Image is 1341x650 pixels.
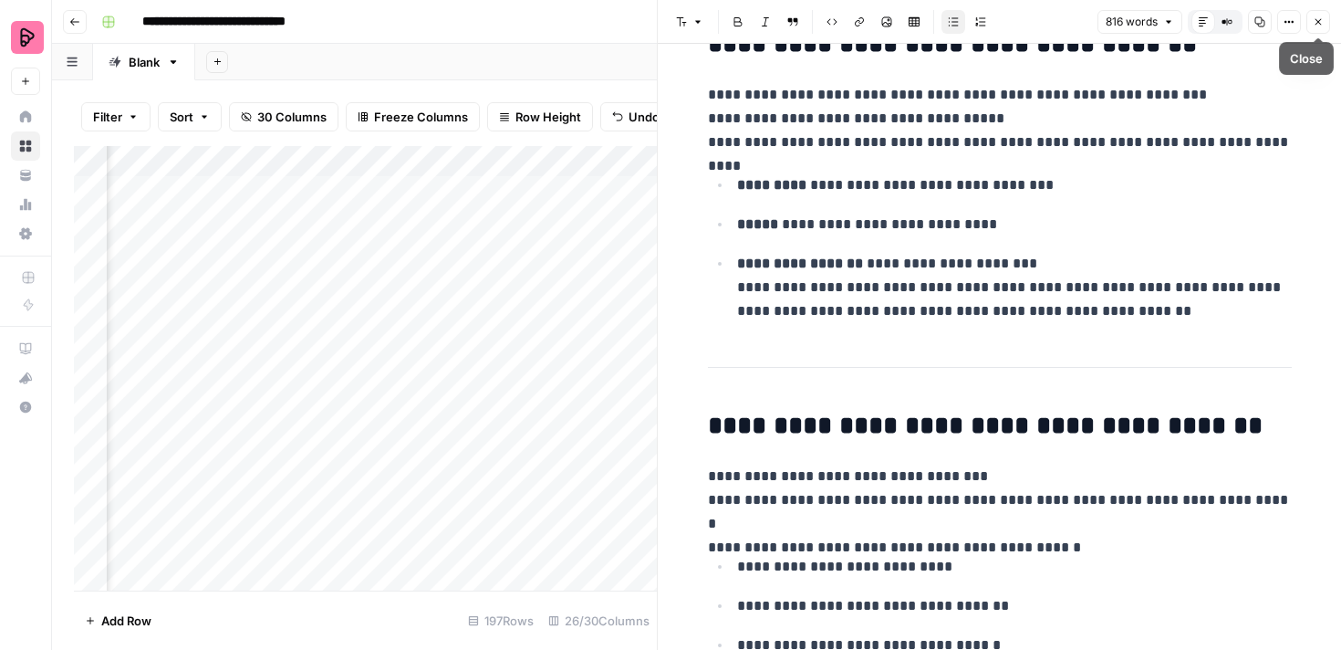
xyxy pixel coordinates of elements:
span: Filter [93,108,122,126]
button: Workspace: Preply [11,15,40,60]
button: 30 Columns [229,102,338,131]
span: Freeze Columns [374,108,468,126]
a: Home [11,102,40,131]
button: Row Height [487,102,593,131]
img: Preply Logo [11,21,44,54]
a: AirOps Academy [11,334,40,363]
button: Filter [81,102,151,131]
span: 816 words [1106,14,1158,30]
button: Freeze Columns [346,102,480,131]
button: What's new? [11,363,40,393]
div: What's new? [12,364,39,392]
button: Sort [158,102,222,131]
span: Sort [170,108,193,126]
div: Close [1290,49,1323,68]
div: 197 Rows [461,606,541,635]
div: Blank [129,53,160,71]
span: Row Height [515,108,581,126]
div: 26/30 Columns [541,606,657,635]
button: Undo [600,102,671,131]
span: 30 Columns [257,108,327,126]
span: Add Row [101,612,151,630]
a: Your Data [11,161,40,190]
button: Help + Support [11,393,40,422]
button: Add Row [74,606,162,635]
a: Usage [11,190,40,219]
a: Browse [11,131,40,161]
a: Blank [93,44,195,80]
a: Settings [11,219,40,248]
button: 816 words [1097,10,1182,34]
span: Undo [629,108,660,126]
